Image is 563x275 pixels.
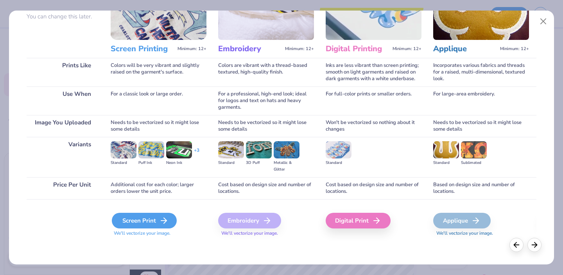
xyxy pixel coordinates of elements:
img: Standard [111,141,136,158]
div: Neon Ink [166,160,192,166]
div: Inks are less vibrant than screen printing; smooth on light garments and raised on dark garments ... [326,58,421,86]
h3: Digital Printing [326,44,389,54]
button: Close [536,14,551,29]
div: Price Per Unit [27,177,99,199]
div: Colors are vibrant with a thread-based textured, high-quality finish. [218,58,314,86]
div: Variants [27,137,99,177]
div: Use When [27,86,99,115]
div: Additional cost for each color; larger orders lower the unit price. [111,177,206,199]
div: Needs to be vectorized so it might lose some details [218,115,314,137]
span: Minimum: 12+ [178,46,206,52]
img: Standard [433,141,459,158]
div: 3D Puff [246,160,272,166]
div: Standard [433,160,459,166]
img: Standard [218,141,244,158]
div: + 3 [194,147,199,160]
img: Puff Ink [138,141,164,158]
div: Screen Print [112,213,177,228]
div: Standard [111,160,136,166]
div: Metallic & Glitter [274,160,299,173]
div: Puff Ink [138,160,164,166]
h3: Screen Printing [111,44,174,54]
img: Neon Ink [166,141,192,158]
div: Applique [433,213,491,228]
h3: Applique [433,44,497,54]
img: 3D Puff [246,141,272,158]
div: Cost based on design size and number of locations. [326,177,421,199]
div: Prints Like [27,58,99,86]
div: Sublimated [461,160,487,166]
span: We'll vectorize your image. [218,230,314,237]
div: For full-color prints or smaller orders. [326,86,421,115]
div: For a classic look or large order. [111,86,206,115]
h3: Embroidery [218,44,282,54]
div: Digital Print [326,213,391,228]
span: We'll vectorize your image. [433,230,529,237]
span: Minimum: 12+ [500,46,529,52]
div: For large-area embroidery. [433,86,529,115]
div: Based on design size and number of locations. [433,177,529,199]
img: Metallic & Glitter [274,141,299,158]
div: Embroidery [218,213,281,228]
div: Standard [326,160,351,166]
p: You can change this later. [27,13,99,20]
span: Minimum: 12+ [393,46,421,52]
div: For a professional, high-end look; ideal for logos and text on hats and heavy garments. [218,86,314,115]
div: Won't be vectorized so nothing about it changes [326,115,421,137]
span: We'll vectorize your image. [111,230,206,237]
div: Standard [218,160,244,166]
img: Standard [326,141,351,158]
div: Needs to be vectorized so it might lose some details [433,115,529,137]
img: Sublimated [461,141,487,158]
div: Colors will be very vibrant and slightly raised on the garment's surface. [111,58,206,86]
div: Incorporates various fabrics and threads for a raised, multi-dimensional, textured look. [433,58,529,86]
span: Minimum: 12+ [285,46,314,52]
div: Image You Uploaded [27,115,99,137]
div: Needs to be vectorized so it might lose some details [111,115,206,137]
div: Cost based on design size and number of locations. [218,177,314,199]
